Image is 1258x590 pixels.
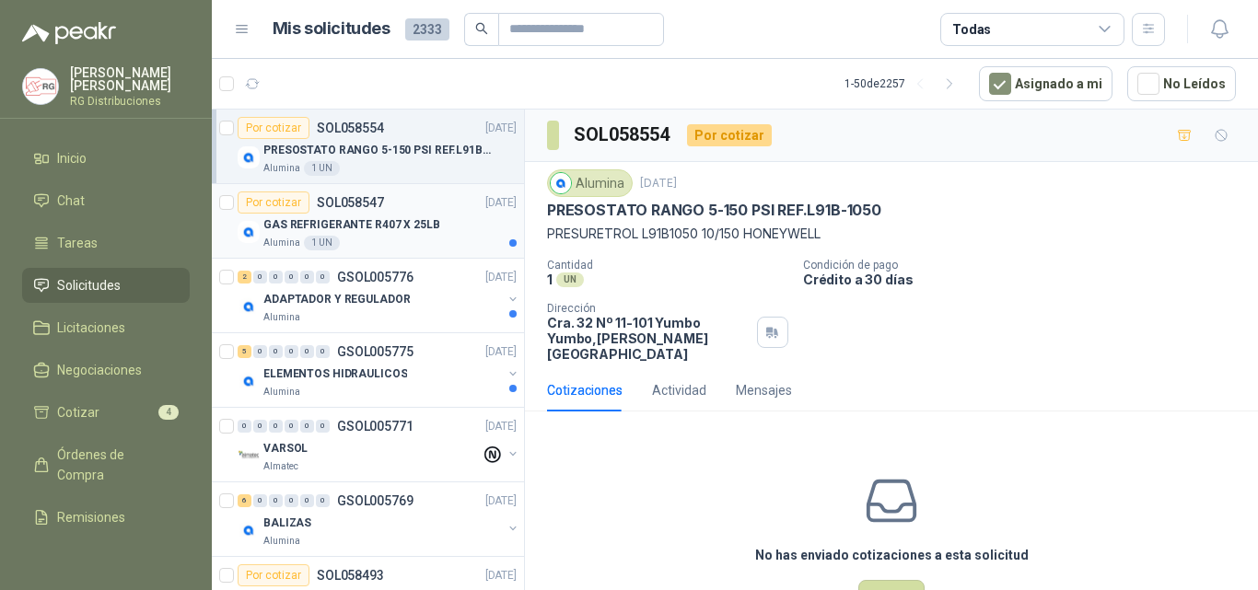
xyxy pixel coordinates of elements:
[57,191,85,211] span: Chat
[22,437,190,492] a: Órdenes de Compra
[23,69,58,104] img: Company Logo
[755,545,1029,565] h3: No has enviado cotizaciones a esta solicitud
[803,272,1251,287] p: Crédito a 30 días
[263,459,298,474] p: Almatec
[57,445,172,485] span: Órdenes de Compra
[269,420,283,433] div: 0
[238,266,520,325] a: 2 0 0 0 0 0 GSOL005776[DATE] Company LogoADAPTADOR Y REGULADORAlumina
[70,66,190,92] p: [PERSON_NAME] [PERSON_NAME]
[269,494,283,507] div: 0
[979,66,1112,101] button: Asignado a mi
[285,420,298,433] div: 0
[238,415,520,474] a: 0 0 0 0 0 0 GSOL005771[DATE] Company LogoVARSOLAlmatec
[57,148,87,168] span: Inicio
[485,567,517,584] p: [DATE]
[253,494,267,507] div: 0
[253,345,267,358] div: 0
[485,120,517,137] p: [DATE]
[574,121,672,149] h3: SOL058554
[238,345,251,358] div: 5
[485,194,517,212] p: [DATE]
[263,515,311,532] p: BALIZAS
[844,69,964,98] div: 1 - 50 de 2257
[285,345,298,358] div: 0
[316,271,330,283] div: 0
[22,310,190,345] a: Licitaciones
[475,22,488,35] span: search
[253,420,267,433] div: 0
[273,16,390,42] h1: Mis solicitudes
[304,161,340,176] div: 1 UN
[22,353,190,388] a: Negociaciones
[952,19,991,40] div: Todas
[238,341,520,399] a: 5 0 0 0 0 0 GSOL005775[DATE] Company LogoELEMENTOS HIDRAULICOSAlumina
[263,161,300,176] p: Alumina
[70,96,190,107] p: RG Distribuciones
[485,492,517,510] p: [DATE]
[300,420,314,433] div: 0
[253,271,267,283] div: 0
[285,271,298,283] div: 0
[57,275,121,295] span: Solicitudes
[304,236,340,250] div: 1 UN
[263,291,410,308] p: ADAPTADOR Y REGULADOR
[238,564,309,586] div: Por cotizar
[285,494,298,507] div: 0
[551,173,571,193] img: Company Logo
[547,259,788,272] p: Cantidad
[263,142,493,159] p: PRESOSTATO RANGO 5-150 PSI REF.L91B-1050
[263,440,308,457] p: VARSOL
[547,169,633,197] div: Alumina
[337,494,414,507] p: GSOL005769
[547,201,881,220] p: PRESOSTATO RANGO 5-150 PSI REF.L91B-1050
[238,494,251,507] div: 6
[263,365,407,383] p: ELEMENTOS HIDRAULICOS
[803,259,1251,272] p: Condición de pago
[212,110,524,184] a: Por cotizarSOL058554[DATE] Company LogoPRESOSTATO RANGO 5-150 PSI REF.L91B-1050Alumina1 UN
[317,569,384,582] p: SOL058493
[22,395,190,430] a: Cotizar4
[300,345,314,358] div: 0
[22,183,190,218] a: Chat
[337,271,414,283] p: GSOL005776
[22,268,190,303] a: Solicitudes
[556,272,584,287] div: UN
[263,236,300,250] p: Alumina
[547,272,553,287] p: 1
[22,500,190,535] a: Remisiones
[238,445,260,467] img: Company Logo
[57,507,125,527] span: Remisiones
[57,233,98,253] span: Tareas
[547,380,623,400] div: Cotizaciones
[22,226,190,260] a: Tareas
[238,370,260,392] img: Company Logo
[405,18,449,40] span: 2333
[238,271,251,283] div: 2
[1127,66,1236,101] button: No Leídos
[263,385,300,399] p: Alumina
[57,318,125,338] span: Licitaciones
[736,380,792,400] div: Mensajes
[316,494,330,507] div: 0
[238,519,260,541] img: Company Logo
[238,117,309,139] div: Por cotizar
[640,175,677,192] p: [DATE]
[652,380,706,400] div: Actividad
[547,315,750,362] p: Cra. 32 Nº 11-101 Yumbo Yumbo , [PERSON_NAME][GEOGRAPHIC_DATA]
[263,534,300,549] p: Alumina
[316,345,330,358] div: 0
[22,141,190,176] a: Inicio
[300,494,314,507] div: 0
[238,295,260,318] img: Company Logo
[57,402,99,422] span: Cotizar
[485,343,517,361] p: [DATE]
[485,418,517,435] p: [DATE]
[547,302,750,315] p: Dirección
[317,196,384,209] p: SOL058547
[547,224,1236,244] p: PRESURETROL L91B1050 10/150 HONEYWELL
[300,271,314,283] div: 0
[22,542,190,577] a: Configuración
[269,271,283,283] div: 0
[263,310,300,325] p: Alumina
[158,405,179,420] span: 4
